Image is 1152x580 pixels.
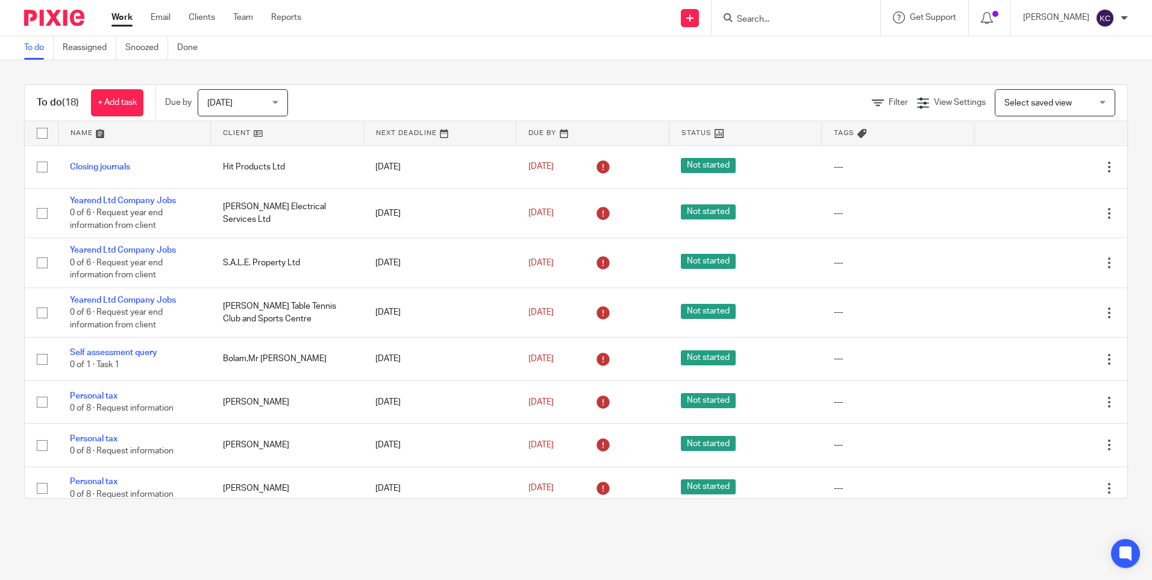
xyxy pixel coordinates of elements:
[207,99,233,107] span: [DATE]
[363,188,516,238] td: [DATE]
[834,161,963,173] div: ---
[37,96,79,109] h1: To do
[528,441,554,449] span: [DATE]
[211,238,364,288] td: S.A.L.E. Property Ltd
[528,484,554,493] span: [DATE]
[211,424,364,467] td: [PERSON_NAME]
[934,98,986,107] span: View Settings
[211,338,364,380] td: Bolam,Mr [PERSON_NAME]
[70,209,163,230] span: 0 of 6 · Request year end information from client
[211,380,364,423] td: [PERSON_NAME]
[834,396,963,408] div: ---
[62,98,79,107] span: (18)
[70,348,157,357] a: Self assessment query
[211,188,364,238] td: [PERSON_NAME] Electrical Services Ltd
[233,11,253,24] a: Team
[24,10,84,26] img: Pixie
[834,207,963,219] div: ---
[834,130,854,136] span: Tags
[681,158,736,173] span: Not started
[681,436,736,451] span: Not started
[681,479,736,494] span: Not started
[681,204,736,219] span: Not started
[211,145,364,188] td: Hit Products Ltd
[63,36,116,60] a: Reassigned
[681,304,736,319] span: Not started
[528,163,554,171] span: [DATE]
[834,257,963,269] div: ---
[70,447,174,456] span: 0 of 8 · Request information
[111,11,133,24] a: Work
[363,380,516,423] td: [DATE]
[528,259,554,267] span: [DATE]
[910,13,956,22] span: Get Support
[70,392,117,400] a: Personal tax
[528,355,554,363] span: [DATE]
[70,478,117,486] a: Personal tax
[151,11,171,24] a: Email
[125,36,168,60] a: Snoozed
[70,361,119,370] span: 0 of 1 · Task 1
[24,36,54,60] a: To do
[91,89,143,116] a: + Add task
[70,490,174,499] span: 0 of 8 · Request information
[70,435,117,443] a: Personal tax
[211,467,364,509] td: [PERSON_NAME]
[70,246,176,254] a: Yearend Ltd Company Jobs
[363,467,516,509] td: [DATE]
[363,288,516,337] td: [DATE]
[528,308,554,317] span: [DATE]
[1095,8,1115,28] img: svg%3E
[834,353,963,365] div: ---
[1004,99,1072,107] span: Select saved view
[70,404,174,412] span: 0 of 8 · Request information
[889,98,908,107] span: Filter
[363,145,516,188] td: [DATE]
[70,197,176,205] a: Yearend Ltd Company Jobs
[681,254,736,269] span: Not started
[363,338,516,380] td: [DATE]
[363,424,516,467] td: [DATE]
[363,238,516,288] td: [DATE]
[165,96,192,109] p: Due by
[70,296,176,304] a: Yearend Ltd Company Jobs
[271,11,301,24] a: Reports
[70,163,130,171] a: Closing journals
[177,36,207,60] a: Done
[189,11,215,24] a: Clients
[834,439,963,451] div: ---
[681,393,736,408] span: Not started
[70,308,163,329] span: 0 of 6 · Request year end information from client
[528,398,554,406] span: [DATE]
[834,306,963,318] div: ---
[528,209,554,217] span: [DATE]
[1023,11,1089,24] p: [PERSON_NAME]
[736,14,844,25] input: Search
[834,482,963,494] div: ---
[681,350,736,365] span: Not started
[70,259,163,280] span: 0 of 6 · Request year end information from client
[211,288,364,337] td: [PERSON_NAME] Table Tennis Club and Sports Centre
